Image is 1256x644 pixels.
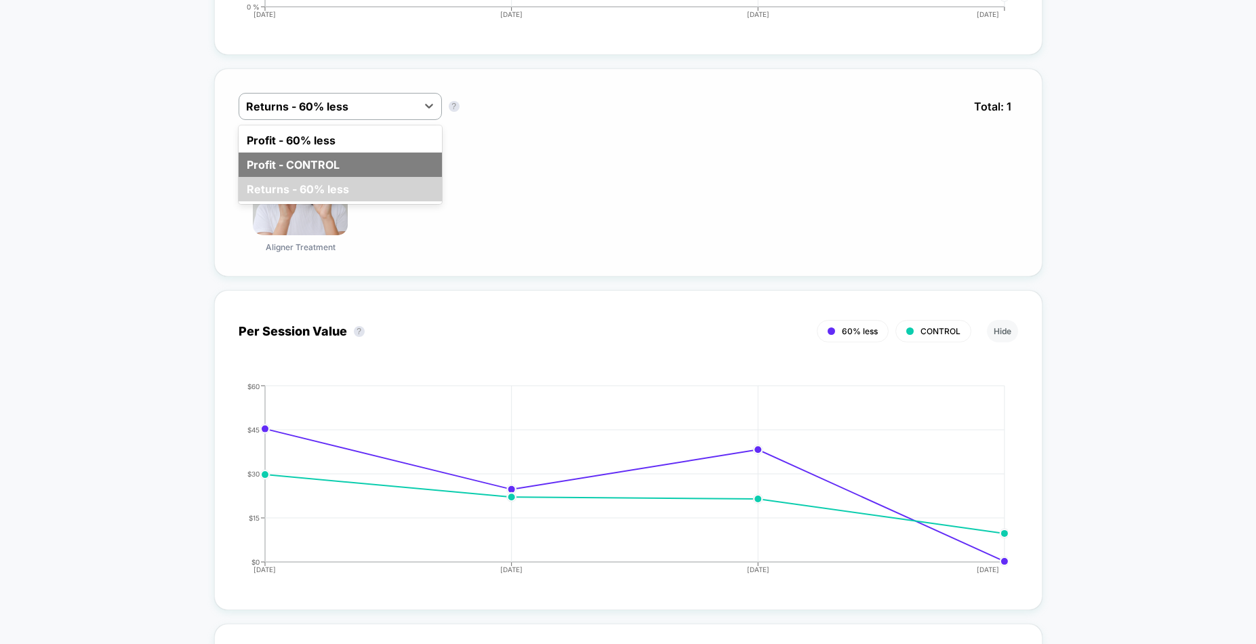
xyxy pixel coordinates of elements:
tspan: $15 [249,513,260,521]
tspan: $60 [247,382,260,390]
tspan: [DATE] [747,10,769,18]
tspan: [DATE] [747,565,769,573]
button: Hide [987,320,1018,342]
button: ? [449,101,460,112]
tspan: [DATE] [977,565,999,573]
tspan: [DATE] [500,10,523,18]
tspan: [DATE] [254,565,277,573]
div: PER_SESSION_VALUE [225,382,1005,586]
button: ? [354,326,365,337]
tspan: $30 [247,469,260,477]
tspan: [DATE] [254,10,277,18]
tspan: 0 % [247,2,260,10]
span: Total: 1 [967,93,1018,120]
div: Profit - CONTROL [239,153,442,177]
span: 60% less [842,326,878,336]
tspan: [DATE] [977,10,999,18]
tspan: [DATE] [500,565,523,573]
div: Returns - 60% less [239,177,442,201]
span: Aligner Treatment [266,242,336,252]
span: CONTROL [920,326,960,336]
tspan: $45 [247,425,260,433]
tspan: $0 [251,557,260,565]
div: Profit - 60% less [239,128,442,153]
